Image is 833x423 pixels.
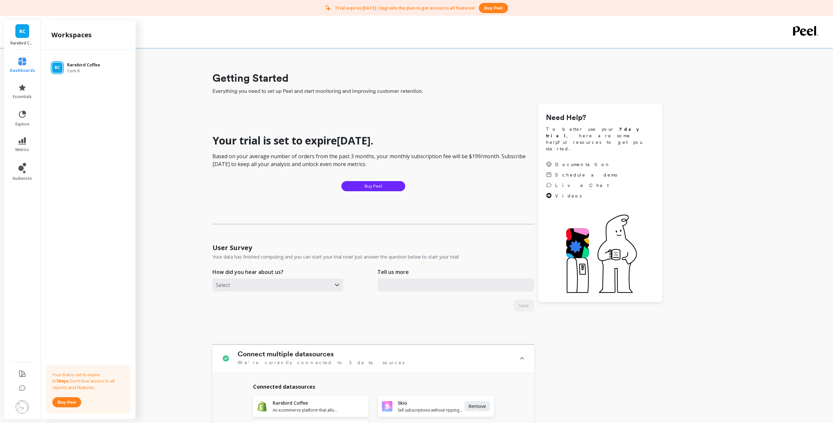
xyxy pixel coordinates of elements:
[212,152,534,168] p: Based on your average number of orders from the past 3 months, your monthly subscription fee will...
[341,181,405,191] button: Buy Peel
[273,400,338,406] h1: Rarebird Coffee
[16,400,29,414] img: profile picture
[398,400,463,406] h1: Skio
[55,65,60,70] span: RC
[238,359,404,366] span: We're currently connected to 3 data sources
[212,268,283,276] p: How did you hear about us?
[212,243,252,252] h1: User Survey
[377,268,409,276] p: Tell us more
[555,172,619,178] span: Schedule a demo
[464,401,490,411] button: Remove
[273,408,338,413] span: An ecommerce platform that allows anyone to easily sell online, at a retail location, and everywh...
[238,350,334,358] h1: Connect multiple datasources
[479,3,508,13] button: Buy peel
[253,383,315,391] span: Connected datasources
[10,41,34,46] p: Rarebird Coffee
[546,193,619,199] a: Videos
[546,161,619,168] a: Documentation
[398,408,463,413] span: Sell subscriptions without ripping your hair out.
[10,68,35,73] span: dashboards
[257,401,267,412] img: api.shopify.svg
[365,183,382,189] span: Buy Peel
[555,193,582,199] span: Videos
[56,378,70,384] strong: 7 days.
[52,372,124,391] p: Your trial is set to expire in Don’t lose access to all reports and features.
[15,147,29,152] span: metrics
[212,70,662,86] h1: Getting Started
[212,87,662,95] span: Everything you need to set up Peel and start monitoring and improving customer retention.
[555,161,611,168] span: Documentation
[19,27,26,35] span: RC
[546,126,655,152] span: To better use your , here are some helpful resources to get you started.
[51,30,92,40] h2: workspaces
[468,403,486,409] span: Remove
[67,62,100,68] p: Rarebird Coffee
[335,5,475,11] p: Trial expires [DATE]. Upgrade the plan to get access to all features!
[212,134,534,147] h1: Your trial is set to expire [DATE] .
[212,254,459,260] p: Your data has finished computing and you can start your trial now! Just answer the question below...
[67,68,100,74] span: Core 6
[382,401,392,412] img: api.skio.svg
[546,172,619,178] a: Schedule a demo
[15,122,29,127] span: explore
[546,112,655,123] h1: Need Help?
[12,176,32,181] span: audiences
[52,397,81,407] button: Buy peel
[555,182,609,189] span: Live Chat
[13,94,32,99] span: essentials
[546,127,644,138] strong: 7 day trial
